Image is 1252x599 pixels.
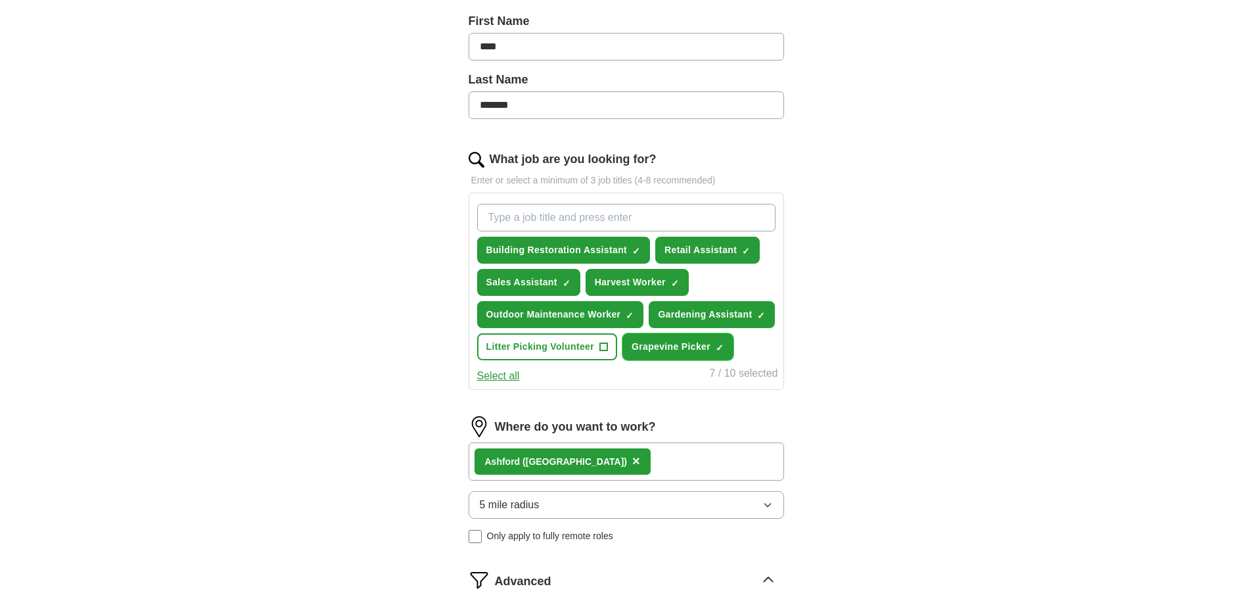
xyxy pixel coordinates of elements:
[469,71,784,89] label: Last Name
[716,343,724,353] span: ✓
[595,276,666,289] span: Harvest Worker
[486,243,628,257] span: Building Restoration Assistant
[477,368,520,384] button: Select all
[649,301,775,328] button: Gardening Assistant✓
[563,278,570,289] span: ✓
[632,246,640,256] span: ✓
[469,12,784,30] label: First Name
[469,152,484,168] img: search.png
[477,237,651,264] button: Building Restoration Assistant✓
[626,310,634,321] span: ✓
[469,174,784,187] p: Enter or select a minimum of 3 job titles (4-8 recommended)
[485,456,521,467] strong: Ashford
[742,246,750,256] span: ✓
[495,418,656,436] label: Where do you want to work?
[495,573,551,590] span: Advanced
[632,454,640,468] span: ×
[622,333,733,360] button: Grapevine Picker✓
[477,333,618,360] button: Litter Picking Volunteer
[486,340,595,354] span: Litter Picking Volunteer
[586,269,689,296] button: Harvest Worker✓
[522,456,627,467] span: ([GEOGRAPHIC_DATA])
[632,452,640,471] button: ×
[487,529,613,543] span: Only apply to fully remote roles
[709,366,777,384] div: 7 / 10 selected
[655,237,760,264] button: Retail Assistant✓
[477,269,580,296] button: Sales Assistant✓
[469,530,482,543] input: Only apply to fully remote roles
[486,308,621,322] span: Outdoor Maintenance Worker
[469,491,784,519] button: 5 mile radius
[477,204,776,231] input: Type a job title and press enter
[671,278,679,289] span: ✓
[490,151,657,168] label: What job are you looking for?
[757,310,765,321] span: ✓
[632,340,710,354] span: Grapevine Picker
[469,416,490,437] img: location.png
[469,569,490,590] img: filter
[477,301,644,328] button: Outdoor Maintenance Worker✓
[658,308,752,322] span: Gardening Assistant
[664,243,737,257] span: Retail Assistant
[480,497,540,513] span: 5 mile radius
[486,276,557,289] span: Sales Assistant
